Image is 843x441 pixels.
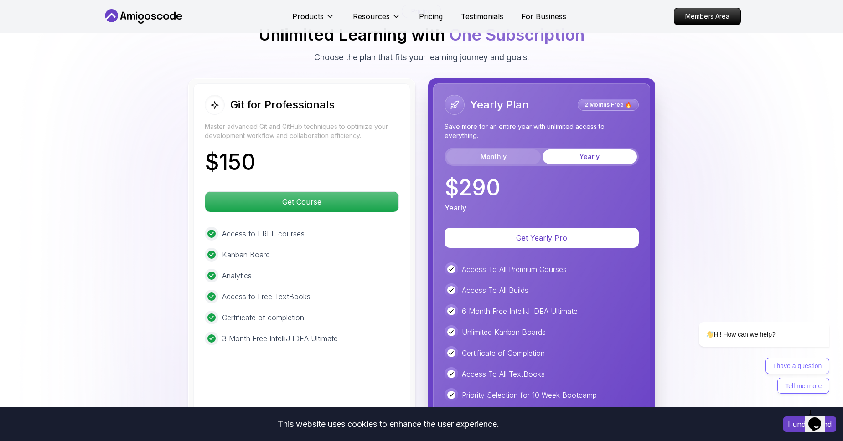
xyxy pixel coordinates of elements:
p: Certificate of completion [222,312,304,323]
button: Get Yearly Pro [445,228,639,248]
iframe: chat widget [805,405,834,432]
div: This website uses cookies to enhance the user experience. [7,414,770,434]
p: $ 290 [445,177,501,199]
button: Products [292,11,335,29]
p: Analytics [222,270,252,281]
iframe: chat widget [670,240,834,400]
a: Get Course [205,197,399,206]
p: Choose the plan that fits your learning journey and goals. [314,51,529,64]
a: Testimonials [461,11,503,22]
p: Access To All Builds [462,285,528,296]
button: Resources [353,11,401,29]
p: Save more for an entire year with unlimited access to everything. [445,122,639,140]
p: Get Course [205,192,398,212]
a: Get Yearly Pro [445,233,639,242]
p: Resources [353,11,390,22]
h2: Git for Professionals [230,97,335,112]
p: Access to FREE courses [222,228,305,239]
p: Access to Free TextBooks [222,291,310,302]
p: Certificate of Completion [462,348,545,359]
p: Products [292,11,324,22]
span: One Subscription [449,25,584,45]
p: Access To All Premium Courses [462,264,567,275]
button: Yearly [543,149,637,164]
p: Access To All TextBooks [462,369,545,379]
button: Accept cookies [783,416,836,432]
h2: Yearly Plan [470,97,529,112]
p: 6 Month Free IntelliJ IDEA Ultimate [462,306,578,317]
h2: Unlimited Learning with [259,26,584,44]
a: Members Area [674,8,741,25]
p: Priority Selection for 10 Week Bootcamp [462,390,597,400]
button: Get Course [205,191,399,212]
p: Kanban Board [222,249,270,260]
p: $ 150 [205,151,256,173]
button: Monthly [446,149,541,164]
p: Unlimited Kanban Boards [462,327,546,338]
a: Pricing [419,11,443,22]
p: Members Area [674,8,740,25]
a: For Business [522,11,566,22]
p: Master advanced Git and GitHub techniques to optimize your development workflow and collaboration... [205,122,399,140]
p: Yearly [445,202,466,213]
p: 2 Months Free 🔥 [579,100,637,109]
p: 3 Month Free IntelliJ IDEA Ultimate [222,333,338,344]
